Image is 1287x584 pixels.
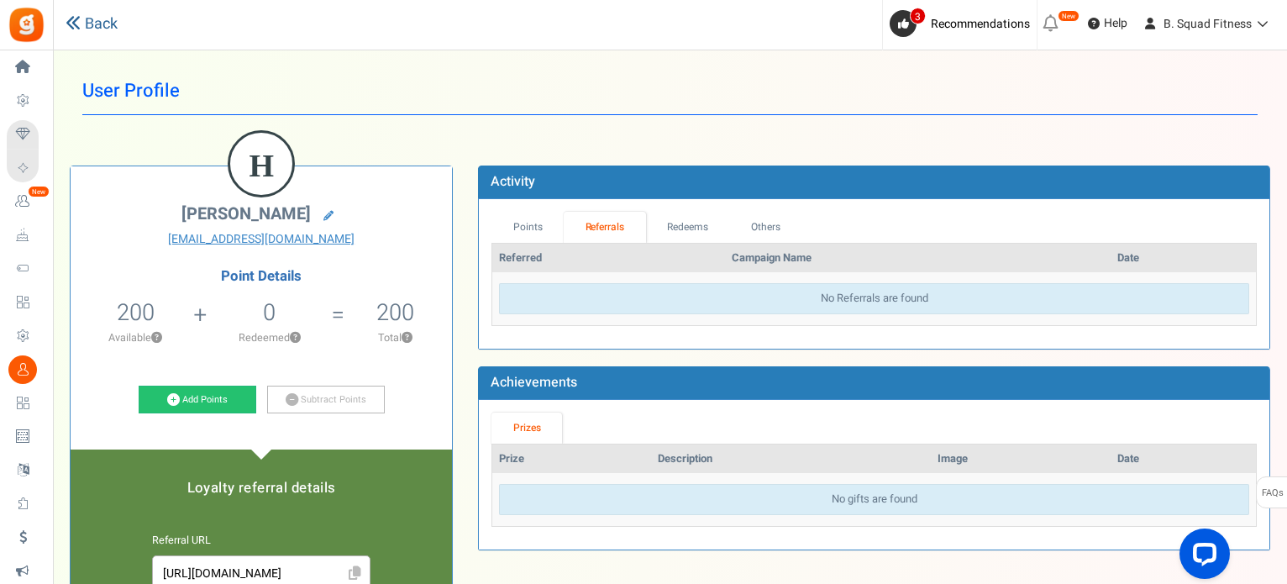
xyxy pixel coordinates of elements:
span: Help [1100,15,1127,32]
div: No Referrals are found [499,283,1249,314]
img: Gratisfaction [8,6,45,44]
h5: 200 [376,300,414,325]
span: 200 [117,296,155,329]
a: Points [491,212,564,243]
th: Date [1111,445,1256,474]
p: Total [347,330,444,345]
a: Redeems [646,212,730,243]
span: Recommendations [931,15,1030,33]
a: Others [729,212,801,243]
span: 3 [910,8,926,24]
th: Campaign Name [725,244,1110,273]
a: Help [1081,10,1134,37]
a: Subtract Points [267,386,385,414]
em: New [1058,10,1080,22]
th: Date [1111,244,1256,273]
span: FAQs [1261,477,1284,509]
th: Prize [492,445,651,474]
th: Description [651,445,931,474]
div: No gifts are found [499,484,1249,515]
figcaption: H [230,133,292,198]
th: Image [931,445,1111,474]
b: Activity [491,171,535,192]
a: Referrals [564,212,646,243]
h4: Point Details [71,269,452,284]
h6: Referral URL [152,535,370,547]
a: [EMAIL_ADDRESS][DOMAIN_NAME] [83,231,439,248]
p: Redeemed [208,330,329,345]
th: Referred [492,244,725,273]
h5: 0 [263,300,276,325]
h5: Loyalty referral details [87,481,435,496]
a: New [7,187,45,216]
a: Add Points [139,386,256,414]
button: ? [402,333,412,344]
p: Available [79,330,192,345]
span: B. Squad Fitness [1164,15,1252,33]
button: ? [290,333,301,344]
a: Prizes [491,413,562,444]
b: Achievements [491,372,577,392]
em: New [28,186,50,197]
h1: User Profile [82,67,1258,115]
button: ? [151,333,162,344]
span: [PERSON_NAME] [181,202,311,226]
a: 3 Recommendations [890,10,1037,37]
